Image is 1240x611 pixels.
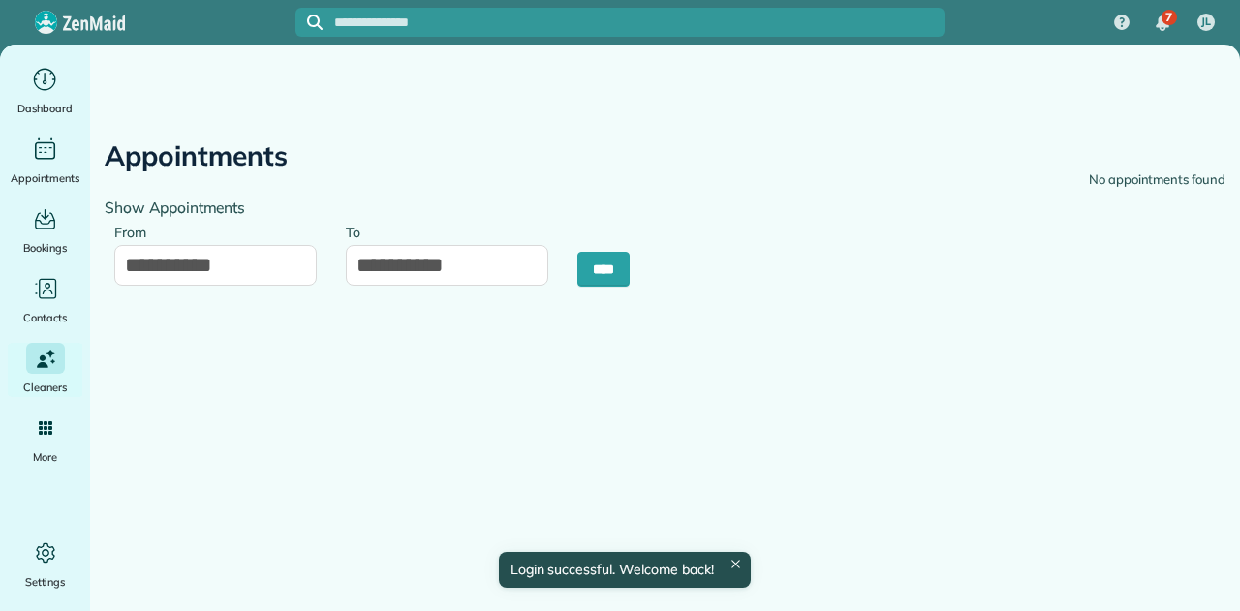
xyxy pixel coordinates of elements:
span: Cleaners [23,378,67,397]
div: 7 unread notifications [1142,2,1183,45]
label: From [114,213,156,249]
span: JL [1201,15,1211,30]
label: To [346,213,370,249]
a: Dashboard [8,64,82,118]
button: Focus search [295,15,323,30]
a: Settings [8,537,82,592]
div: No appointments found [1089,170,1225,190]
span: More [33,447,57,467]
div: Login successful. Welcome back! [498,552,750,588]
span: Appointments [11,168,80,188]
span: 7 [1165,10,1172,25]
a: Bookings [8,203,82,258]
span: Dashboard [17,99,73,118]
a: Contacts [8,273,82,327]
h4: Show Appointments [105,199,651,216]
h2: Appointments [105,141,288,171]
span: Contacts [23,308,67,327]
span: Bookings [23,238,68,258]
span: Settings [25,572,66,592]
a: Appointments [8,134,82,188]
svg: Focus search [307,15,323,30]
a: Cleaners [8,343,82,397]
